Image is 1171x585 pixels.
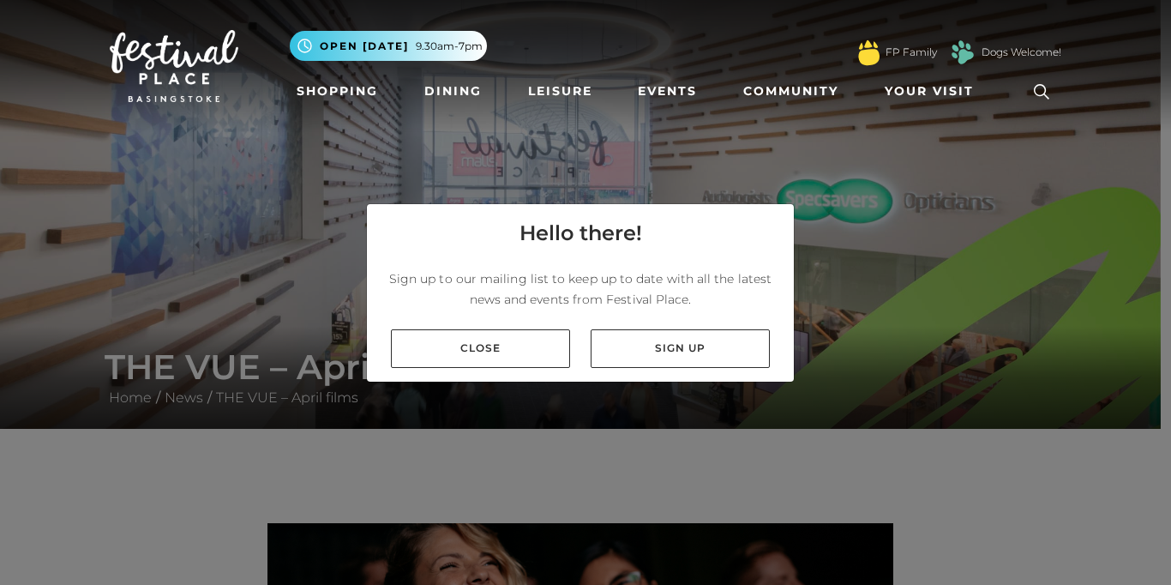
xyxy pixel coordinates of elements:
span: 9.30am-7pm [416,39,483,54]
button: Open [DATE] 9.30am-7pm [290,31,487,61]
a: Dogs Welcome! [982,45,1061,60]
span: Open [DATE] [320,39,409,54]
p: Sign up to our mailing list to keep up to date with all the latest news and events from Festival ... [381,268,780,310]
a: Your Visit [878,75,989,107]
a: Sign up [591,329,770,368]
a: Events [631,75,704,107]
h4: Hello there! [519,218,642,249]
a: Close [391,329,570,368]
a: Community [736,75,845,107]
a: Leisure [521,75,599,107]
a: Dining [417,75,489,107]
a: FP Family [886,45,937,60]
a: Shopping [290,75,385,107]
span: Your Visit [885,82,974,100]
img: Festival Place Logo [110,30,238,102]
